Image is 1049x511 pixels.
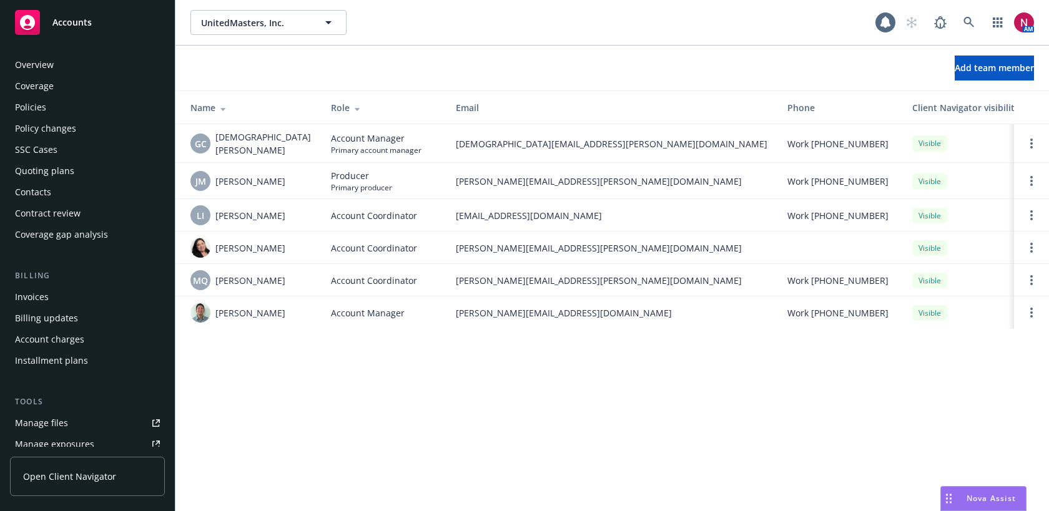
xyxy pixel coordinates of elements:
[15,55,54,75] div: Overview
[10,55,165,75] a: Overview
[456,306,767,319] span: [PERSON_NAME][EMAIL_ADDRESS][DOMAIN_NAME]
[15,434,94,454] div: Manage exposures
[456,101,767,114] div: Email
[15,351,88,371] div: Installment plans
[10,329,165,349] a: Account charges
[10,5,165,40] a: Accounts
[193,274,208,287] span: MQ
[928,10,953,35] a: Report a Bug
[1024,208,1039,223] a: Open options
[456,209,767,222] span: [EMAIL_ADDRESS][DOMAIN_NAME]
[1024,136,1039,151] a: Open options
[215,130,311,157] span: [DEMOGRAPHIC_DATA][PERSON_NAME]
[912,173,947,189] div: Visible
[331,101,436,114] div: Role
[955,56,1034,80] button: Add team member
[10,308,165,328] a: Billing updates
[215,175,285,188] span: [PERSON_NAME]
[787,175,889,188] span: Work [PHONE_NUMBER]
[195,137,207,150] span: GC
[10,413,165,433] a: Manage files
[456,241,767,255] span: [PERSON_NAME][EMAIL_ADDRESS][PERSON_NAME][DOMAIN_NAME]
[15,308,78,328] div: Billing updates
[331,241,417,255] span: Account Coordinator
[10,396,165,408] div: Tools
[10,287,165,307] a: Invoices
[912,208,947,223] div: Visible
[955,62,1034,74] span: Add team member
[912,240,947,256] div: Visible
[10,76,165,96] a: Coverage
[23,470,116,483] span: Open Client Navigator
[985,10,1010,35] a: Switch app
[331,274,417,287] span: Account Coordinator
[15,76,54,96] div: Coverage
[15,329,84,349] div: Account charges
[912,101,1031,114] div: Client Navigator visibility
[331,169,392,182] span: Producer
[941,487,957,510] div: Drag to move
[1024,240,1039,255] a: Open options
[967,493,1016,504] span: Nova Assist
[197,209,204,222] span: LI
[1014,12,1034,32] img: photo
[10,270,165,282] div: Billing
[190,101,311,114] div: Name
[331,182,392,193] span: Primary producer
[15,140,57,160] div: SSC Cases
[10,97,165,117] a: Policies
[1024,305,1039,320] a: Open options
[15,413,68,433] div: Manage files
[10,140,165,160] a: SSC Cases
[331,132,421,145] span: Account Manager
[201,16,309,29] span: UnitedMasters, Inc.
[787,306,889,319] span: Work [PHONE_NUMBER]
[15,97,46,117] div: Policies
[195,175,206,188] span: JM
[456,274,767,287] span: [PERSON_NAME][EMAIL_ADDRESS][PERSON_NAME][DOMAIN_NAME]
[912,305,947,321] div: Visible
[15,182,51,202] div: Contacts
[15,119,76,139] div: Policy changes
[456,137,767,150] span: [DEMOGRAPHIC_DATA][EMAIL_ADDRESS][PERSON_NAME][DOMAIN_NAME]
[331,209,417,222] span: Account Coordinator
[10,434,165,454] a: Manage exposures
[10,203,165,223] a: Contract review
[215,241,285,255] span: [PERSON_NAME]
[912,135,947,151] div: Visible
[957,10,982,35] a: Search
[15,225,108,245] div: Coverage gap analysis
[787,101,892,114] div: Phone
[10,182,165,202] a: Contacts
[940,486,1027,511] button: Nova Assist
[10,161,165,181] a: Quoting plans
[10,119,165,139] a: Policy changes
[1024,273,1039,288] a: Open options
[787,137,889,150] span: Work [PHONE_NUMBER]
[15,203,81,223] div: Contract review
[215,209,285,222] span: [PERSON_NAME]
[15,161,74,181] div: Quoting plans
[190,10,347,35] button: UnitedMasters, Inc.
[10,225,165,245] a: Coverage gap analysis
[912,273,947,288] div: Visible
[787,274,889,287] span: Work [PHONE_NUMBER]
[899,10,924,35] a: Start snowing
[190,238,210,258] img: photo
[1024,173,1039,188] a: Open options
[215,306,285,319] span: [PERSON_NAME]
[331,306,405,319] span: Account Manager
[10,351,165,371] a: Installment plans
[456,175,767,188] span: [PERSON_NAME][EMAIL_ADDRESS][PERSON_NAME][DOMAIN_NAME]
[331,145,421,155] span: Primary account manager
[215,274,285,287] span: [PERSON_NAME]
[15,287,49,307] div: Invoices
[787,209,889,222] span: Work [PHONE_NUMBER]
[52,17,92,27] span: Accounts
[190,303,210,323] img: photo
